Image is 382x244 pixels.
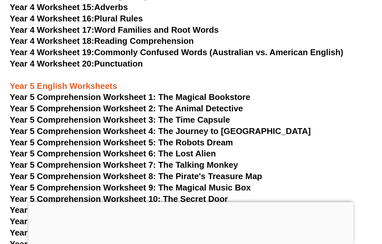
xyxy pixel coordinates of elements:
[10,14,94,23] span: Year 4 Worksheet 16:
[10,104,243,113] a: Year 5 Comprehension Worksheet 2: The Animal Detective
[10,228,242,238] a: Year 5 Comprehension Worksheet 13: The Magical Amulet
[10,14,143,23] a: Year 4 Worksheet 16:Plural Rules
[10,2,128,12] a: Year 4 Worksheet 15:Adverbs
[10,216,251,226] a: Year 5 Comprehension Worksheet 12: The Animal Sanctuary
[10,92,250,102] a: Year 5 Comprehension Worksheet 1: The Magical Bookstore
[10,70,372,92] h3: Year 5 English Worksheets
[10,138,233,147] a: Year 5 Comprehension Worksheet 5: The Robots Dream
[10,2,94,12] span: Year 4 Worksheet 15:
[10,126,311,136] a: Year 5 Comprehension Worksheet 4: The Journey to [GEOGRAPHIC_DATA]
[10,183,251,192] a: Year 5 Comprehension Worksheet 9: The Magical Music Box
[10,171,262,181] a: Year 5 Comprehension Worksheet 8: The Pirate's Treasure Map
[10,25,94,35] span: Year 4 Worksheet 17:
[10,205,294,215] a: Year 5 Comprehension Worksheet 11: The Mystery of the Missing Book
[10,25,219,35] a: Year 4 Worksheet 17:Word Families and Root Words
[10,194,228,204] a: Year 5 Comprehension Worksheet 10: The Secret Door
[10,59,143,68] a: Year 4 Worksheet 20:Punctuation
[28,202,354,242] iframe: Advertisement
[10,47,94,57] span: Year 4 Worksheet 19:
[10,47,343,57] a: Year 4 Worksheet 19:Commonly Confused Words (Australian vs. American English)
[10,115,230,125] a: Year 5 Comprehension Worksheet 3: The Time Capsule
[271,171,382,244] iframe: Chat Widget
[10,59,94,68] span: Year 4 Worksheet 20:
[10,149,216,158] a: Year 5 Comprehension Worksheet 6: The Lost Alien
[10,160,238,170] a: Year 5 Comprehension Worksheet 7: The Talking Monkey
[10,36,194,46] a: Year 4 Worksheet 18:Reading Comprehension
[10,36,94,46] span: Year 4 Worksheet 18:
